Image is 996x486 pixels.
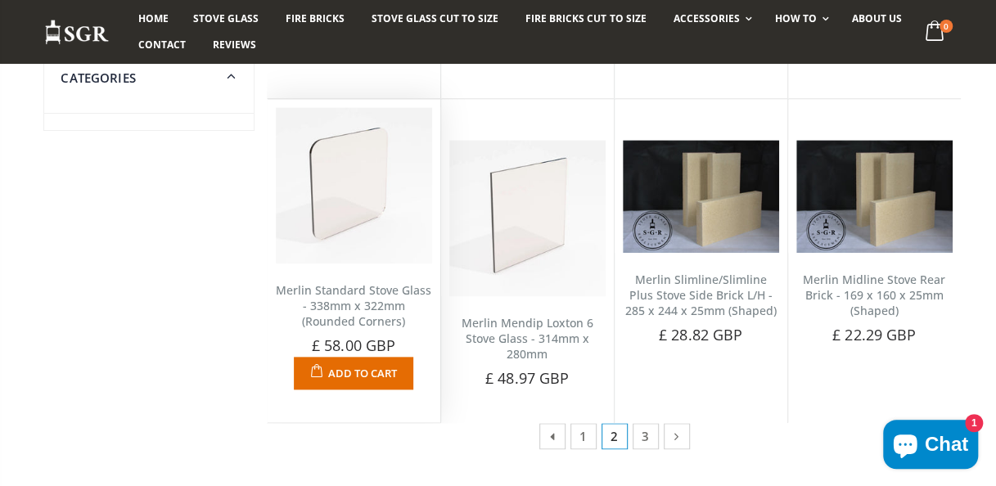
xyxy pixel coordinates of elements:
span: About us [852,11,902,25]
img: Merlin Slimline/Slimline Plus Stove Side Brick L/H [623,140,779,253]
a: How To [763,6,837,32]
inbox-online-store-chat: Shopify online store chat [878,420,983,473]
a: Fire Bricks [273,6,357,32]
span: Home [138,11,169,25]
span: Stove Glass [193,11,259,25]
span: £ 58.00 GBP [312,335,395,355]
a: Reviews [201,32,268,58]
a: Merlin Standard Stove Glass - 338mm x 322mm (Rounded Corners) [276,282,431,329]
span: Stove Glass Cut To Size [372,11,498,25]
a: Stove Glass Cut To Size [359,6,511,32]
span: £ 48.97 GBP [485,368,569,388]
a: Home [126,6,181,32]
img: Merlin Midline Stove Rear Brick [796,140,953,253]
span: £ 28.82 GBP [659,325,742,344]
a: Merlin Slimline/Slimline Plus Stove Side Brick L/H - 285 x 244 x 25mm (Shaped) [625,272,777,318]
span: Reviews [213,38,256,52]
span: Accessories [673,11,739,25]
span: Fire Bricks [286,11,345,25]
a: Accessories [660,6,759,32]
a: Fire Bricks Cut To Size [513,6,658,32]
a: 1 [570,423,597,449]
a: Merlin Mendip Loxton 6 Stove Glass - 314mm x 280mm [462,315,593,362]
span: Contact [138,38,186,52]
a: Merlin Midline Stove Rear Brick - 169 x 160 x 25mm (Shaped) [803,272,945,318]
span: £ 22.29 GBP [832,325,916,344]
a: 3 [633,423,659,449]
span: Add to Cart [328,366,397,380]
span: Categories [61,70,136,86]
button: Add to Cart [294,357,412,389]
span: How To [775,11,817,25]
span: 2 [602,423,628,449]
img: Merlin Standard Stove Glass [276,107,432,263]
img: Merlin Mendip Loxton 6 Stove Glass [449,140,606,296]
a: Contact [126,32,198,58]
span: Fire Bricks Cut To Size [525,11,646,25]
img: Stove Glass Replacement [44,19,110,46]
a: About us [840,6,914,32]
span: 0 [940,20,953,33]
a: 0 [918,16,952,48]
a: Stove Glass [181,6,271,32]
